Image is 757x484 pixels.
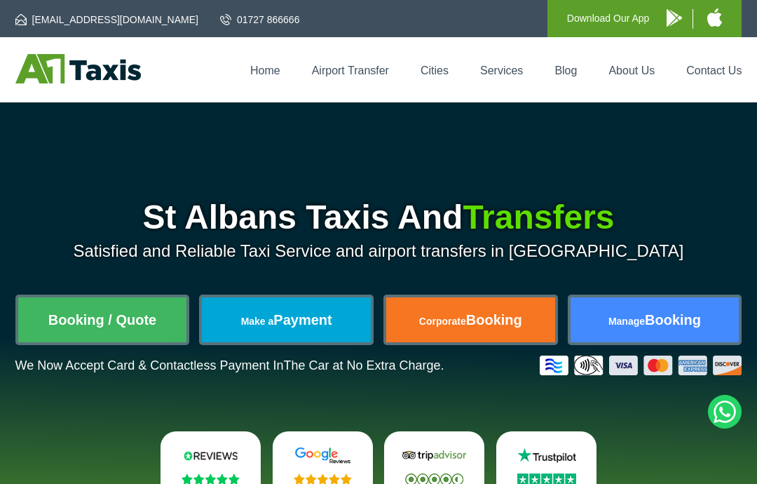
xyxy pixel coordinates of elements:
p: Satisfied and Reliable Taxi Service and airport transfers in [GEOGRAPHIC_DATA] [15,241,742,261]
span: Corporate [419,316,466,327]
img: Trustpilot [512,447,581,464]
p: Download Our App [567,10,650,27]
a: Cities [421,65,449,76]
a: [EMAIL_ADDRESS][DOMAIN_NAME] [15,13,198,27]
a: 01727 866666 [220,13,300,27]
img: A1 Taxis Android App [667,9,682,27]
a: Booking / Quote [18,297,187,342]
h1: St Albans Taxis And [15,201,742,234]
span: Transfers [463,199,614,236]
a: CorporateBooking [386,297,555,342]
span: The Car at No Extra Charge. [283,358,444,372]
a: Home [250,65,280,76]
a: Airport Transfer [312,65,389,76]
span: Manage [608,316,645,327]
img: A1 Taxis St Albans LTD [15,54,141,83]
a: ManageBooking [571,297,739,342]
span: Make a [241,316,274,327]
a: About Us [608,65,655,76]
img: Reviews.io [176,447,245,464]
img: A1 Taxis iPhone App [707,8,722,27]
a: Blog [554,65,577,76]
a: Contact Us [686,65,742,76]
img: Google [288,447,357,464]
p: We Now Accept Card & Contactless Payment In [15,358,444,373]
a: Make aPayment [202,297,371,342]
img: Tripadvisor [400,447,469,464]
a: Services [480,65,523,76]
img: Credit And Debit Cards [540,356,742,375]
